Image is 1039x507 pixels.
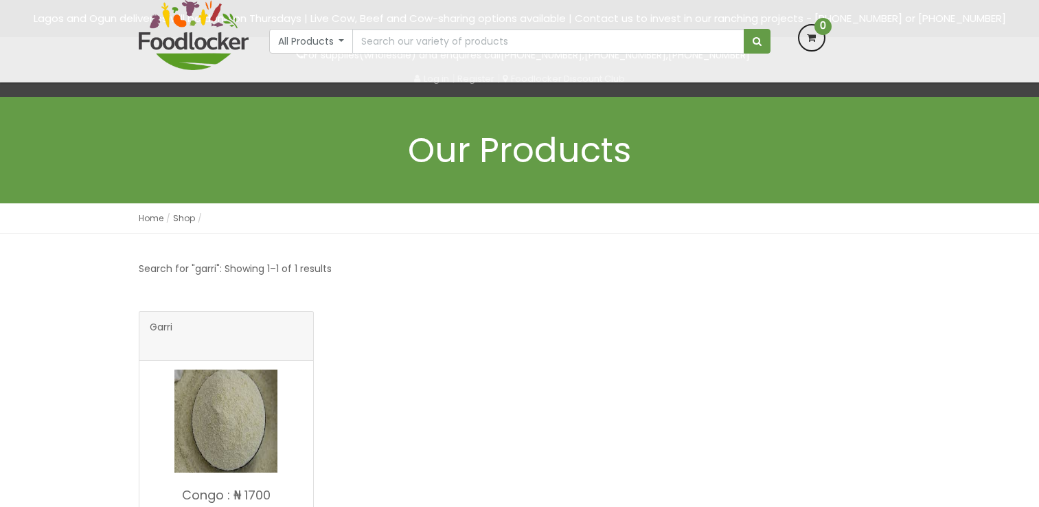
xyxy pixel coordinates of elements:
[139,488,313,502] p: Congo : ₦ 1700
[173,212,195,224] a: Shop
[269,29,354,54] button: All Products
[174,370,277,473] img: Garri
[954,421,1039,486] iframe: chat widget
[814,18,832,35] span: 0
[352,29,744,54] input: Search our variety of products
[139,212,163,224] a: Home
[139,131,901,169] h1: Our Products
[139,261,332,277] p: Search for "garri": Showing 1–1 of 1 results
[150,322,172,350] span: Garri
